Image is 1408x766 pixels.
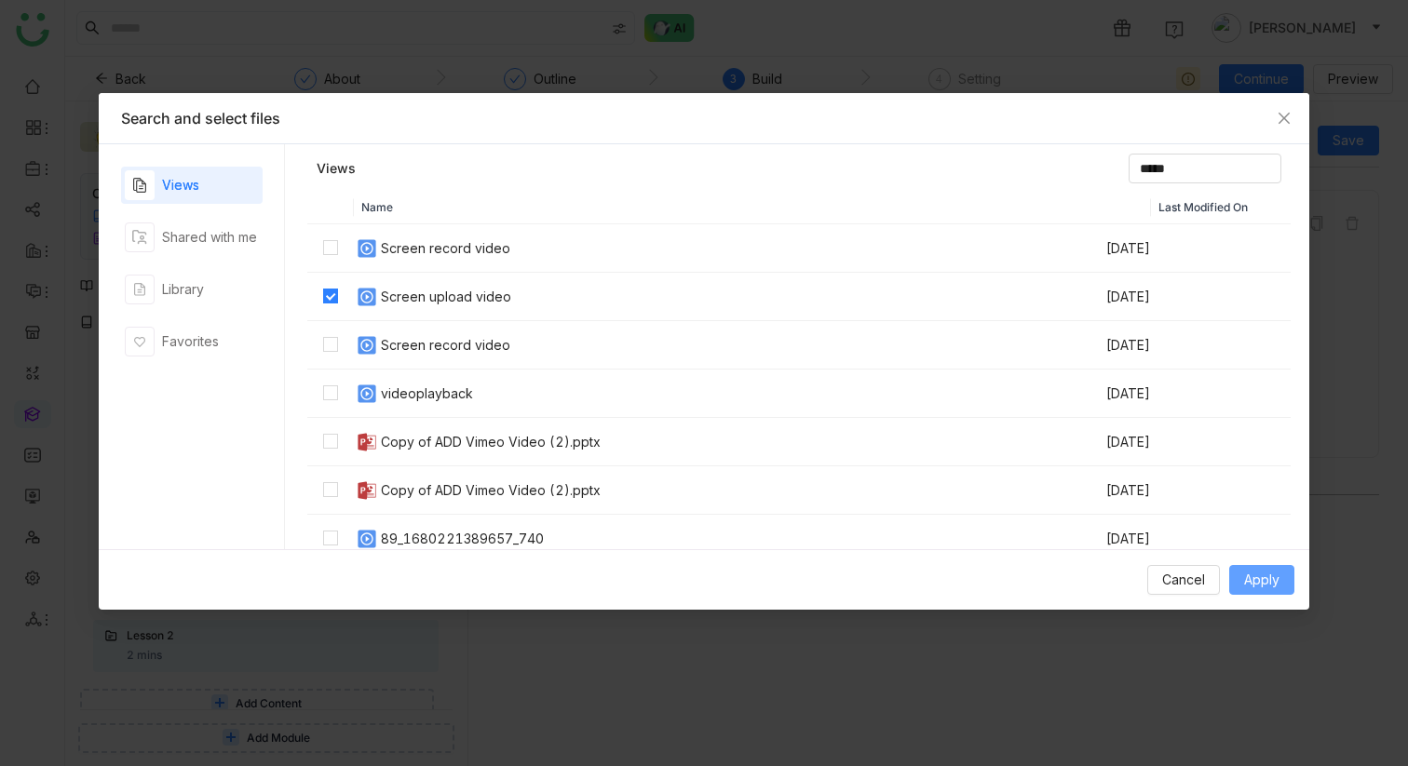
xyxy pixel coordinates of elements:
[1104,273,1244,321] td: [DATE]
[1151,191,1291,224] th: Last Modified On
[356,383,378,405] img: mp4.svg
[356,528,378,550] img: mp4.svg
[381,238,510,259] div: Screen record video
[381,529,544,549] div: 89_1680221389657_740
[162,227,257,248] div: Shared with me
[162,175,199,195] div: Views
[1162,570,1205,590] span: Cancel
[121,108,1287,128] div: Search and select files
[1104,515,1244,563] td: [DATE]
[356,237,378,260] img: mp4.svg
[162,279,204,300] div: Library
[1104,370,1244,418] td: [DATE]
[162,331,219,352] div: Favorites
[381,383,473,404] div: videoplayback
[1147,565,1220,595] button: Cancel
[381,480,601,501] div: Copy of ADD Vimeo Video (2).pptx
[317,159,356,178] a: Views
[1229,565,1294,595] button: Apply
[1104,466,1244,515] td: [DATE]
[1104,418,1244,466] td: [DATE]
[1104,321,1244,370] td: [DATE]
[354,191,1151,224] th: Name
[381,432,601,452] div: Copy of ADD Vimeo Video (2).pptx
[1259,93,1309,143] button: Close
[356,431,378,453] img: pptx.svg
[1104,224,1244,273] td: [DATE]
[356,286,378,308] img: mp4.svg
[381,335,510,356] div: Screen record video
[1244,570,1279,590] span: Apply
[356,479,378,502] img: pptx.svg
[356,334,378,356] img: mp4.svg
[381,287,511,307] div: Screen upload video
